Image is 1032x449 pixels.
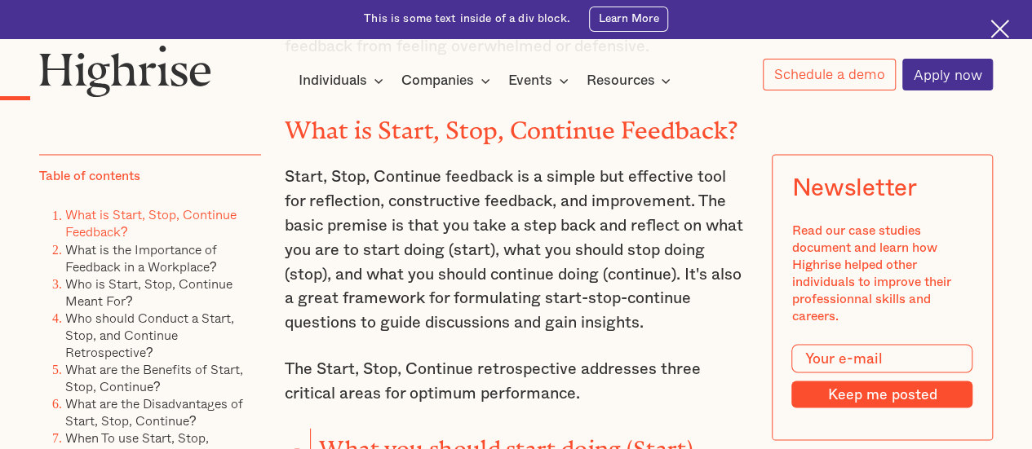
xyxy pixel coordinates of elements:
[65,307,234,361] a: Who should Conduct a Start, Stop, and Continue Retrospective?
[285,165,748,334] p: Start, Stop, Continue feedback is a simple but effective tool for reflection, constructive feedba...
[65,393,243,429] a: What are the Disadvantages of Start, Stop, Continue?
[791,381,972,407] input: Keep me posted
[791,344,972,408] form: Modal Form
[65,359,243,395] a: What are the Benefits of Start, Stop, Continue?
[65,239,217,275] a: What is the Importance of Feedback in a Workplace?
[65,273,233,310] a: Who is Start, Stop, Continue Meant For?
[285,357,748,405] p: The Start, Stop, Continue retrospective addresses three critical areas for optimum performance.
[586,71,654,90] div: Resources
[990,20,1009,38] img: Cross icon
[39,45,211,97] img: Highrise logo
[508,71,552,90] div: Events
[508,71,574,90] div: Events
[589,7,668,32] a: Learn More
[319,435,693,449] strong: What you should start doing (Start)
[364,11,570,27] div: This is some text inside of a div block.
[401,71,474,90] div: Companies
[586,71,675,90] div: Resources
[299,71,367,90] div: Individuals
[791,344,972,373] input: Your e-mail
[791,174,916,202] div: Newsletter
[401,71,495,90] div: Companies
[65,205,237,241] a: What is Start, Stop, Continue Feedback?
[902,59,993,90] a: Apply now
[791,222,972,324] div: Read our case studies document and learn how Highrise helped other individuals to improve their p...
[285,111,748,139] h2: What is Start, Stop, Continue Feedback?
[39,168,140,185] div: Table of contents
[763,59,896,90] a: Schedule a demo
[299,71,388,90] div: Individuals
